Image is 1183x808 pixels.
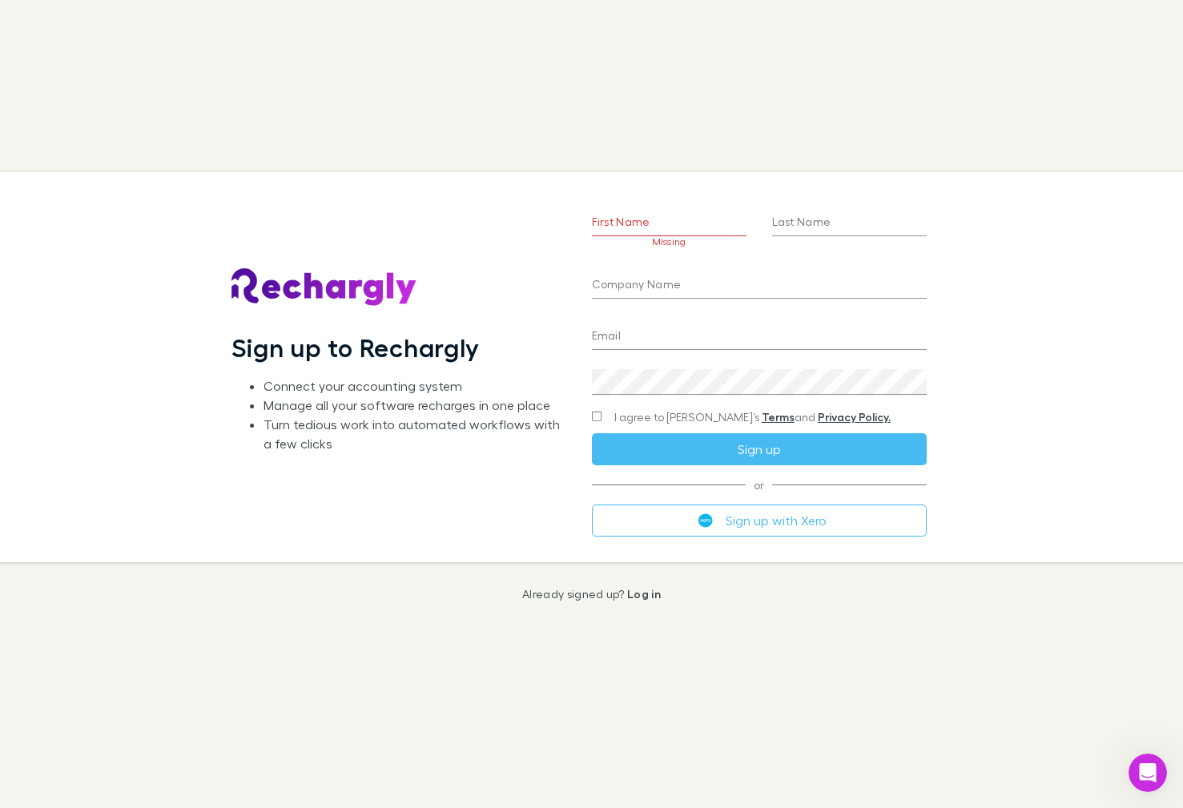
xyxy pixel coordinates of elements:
[762,410,795,424] a: Terms
[264,415,566,453] li: Turn tedious work into automated workflows with a few clicks
[614,409,891,425] span: I agree to [PERSON_NAME]’s and
[264,396,566,415] li: Manage all your software recharges in one place
[592,433,927,465] button: Sign up
[264,376,566,396] li: Connect your accounting system
[1129,754,1167,792] iframe: Intercom live chat
[231,332,481,363] h1: Sign up to Rechargly
[592,504,927,537] button: Sign up with Xero
[818,410,891,424] a: Privacy Policy.
[627,587,661,601] a: Log in
[592,484,927,485] span: or
[522,588,661,601] p: Already signed up?
[231,268,417,307] img: Rechargly's Logo
[592,236,746,247] p: Missing
[698,513,713,528] img: Xero's logo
